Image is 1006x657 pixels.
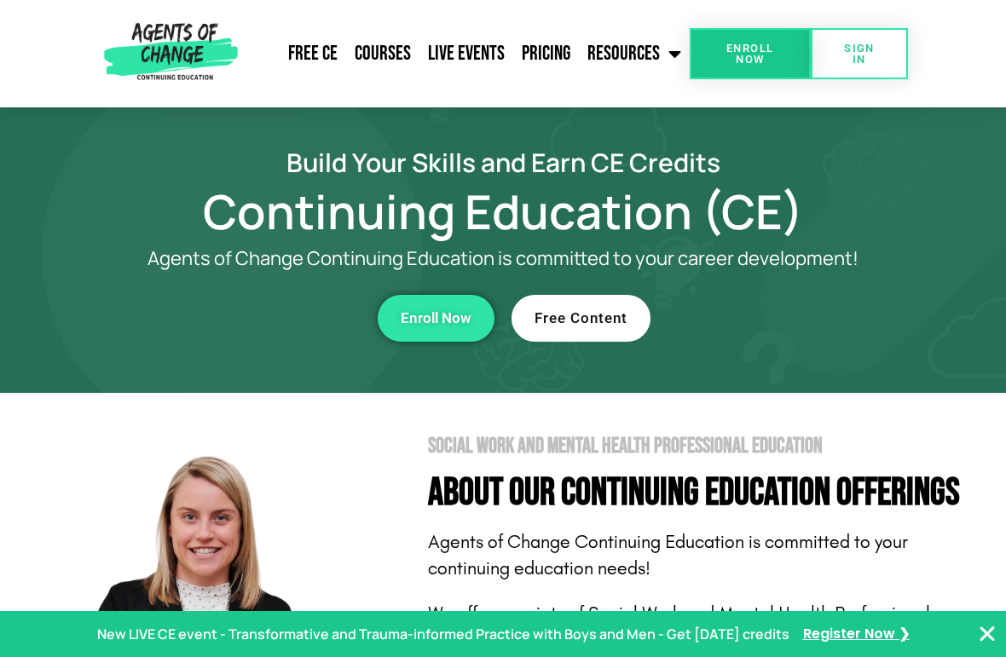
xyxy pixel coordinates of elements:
[717,43,784,65] span: Enroll Now
[419,32,513,75] a: Live Events
[428,531,908,579] span: Agents of Change Continuing Education is committed to your continuing education needs!
[346,32,419,75] a: Courses
[43,150,963,175] h2: Build Your Skills and Earn CE Credits
[401,311,471,326] span: Enroll Now
[535,311,627,326] span: Free Content
[378,295,494,342] a: Enroll Now
[811,28,908,79] a: SIGN IN
[803,622,910,647] a: Register Now ❯
[244,32,690,75] nav: Menu
[579,32,690,75] a: Resources
[512,295,650,342] a: Free Content
[43,192,963,231] h1: Continuing Education (CE)
[690,28,812,79] a: Enroll Now
[977,624,997,644] button: Close Banner
[428,474,989,512] h4: About Our Continuing Education Offerings
[428,435,989,457] h2: Social Work and Mental Health Professional Education
[97,622,789,647] p: New LIVE CE event - Transformative and Trauma-informed Practice with Boys and Men - Get [DATE] cr...
[513,32,579,75] a: Pricing
[838,43,881,65] span: SIGN IN
[111,248,895,269] p: Agents of Change Continuing Education is committed to your career development!
[280,32,346,75] a: Free CE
